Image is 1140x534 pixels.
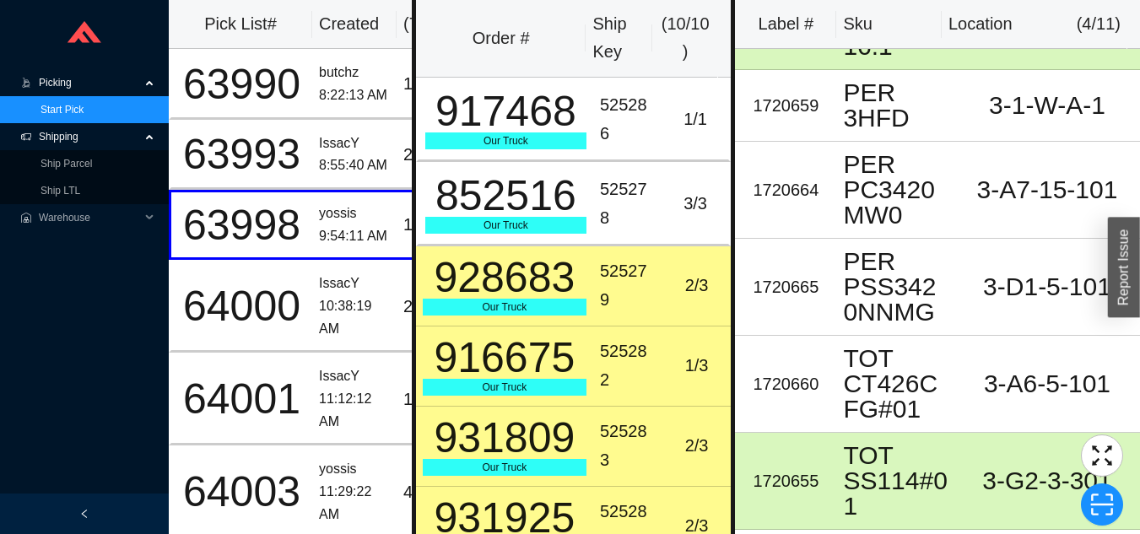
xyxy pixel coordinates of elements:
div: IssacY [319,365,390,388]
div: PER PSS3420NNMG [843,249,948,325]
div: TOT CT426CFG#01 [843,346,948,422]
div: TOT SS114#01 [843,443,948,519]
div: 1720664 [742,176,829,204]
div: Our Truck [423,299,586,316]
div: 10:38:19 AM [319,295,390,340]
div: Our Truck [425,217,586,234]
div: PER 3HFD [843,80,948,131]
div: yossis [319,202,390,225]
div: 11:12:12 AM [319,388,390,433]
div: 3 / 3 [669,190,722,218]
a: Start Pick [41,104,84,116]
span: Shipping [39,123,140,150]
div: 64003 [178,471,305,513]
div: Location [948,10,1013,38]
div: 1 / 3 [669,352,725,380]
div: 1720660 [742,370,829,398]
div: 525279 [600,257,656,314]
div: Our Truck [425,132,586,149]
div: 4 / 4 [403,478,455,506]
button: fullscreen [1081,434,1123,477]
div: 3-A7-15-101 [961,177,1133,202]
div: 2 / 2 [403,293,455,321]
div: yossis [319,458,390,481]
div: IssacY [319,272,390,295]
div: 1 / 1 [669,105,722,133]
div: 63990 [178,63,305,105]
div: 8:55:40 AM [319,154,390,177]
div: 1720665 [742,273,829,301]
div: ( 7 ) [403,10,457,38]
div: ( 4 / 11 ) [1077,10,1121,38]
div: IssacY [319,132,390,155]
div: 9:54:11 AM [319,225,390,248]
div: 1 / 1 [403,386,455,413]
a: Ship Parcel [41,158,92,170]
div: PER PC3420MW0 [843,152,948,228]
div: ( 10 / 10 ) [659,10,711,67]
div: 928683 [423,256,586,299]
div: 525278 [600,175,656,232]
div: 8:22:13 AM [319,84,390,107]
div: 3-A6-5-101 [961,371,1133,396]
span: fullscreen [1082,443,1122,468]
span: scan [1082,492,1122,517]
div: 3-1-W-A-1 [961,93,1133,118]
span: left [79,509,89,519]
span: Picking [39,69,140,96]
div: 2 / 3 [669,432,725,460]
div: 2 / 3 [669,272,725,299]
a: Ship LTL [41,185,80,197]
div: 525282 [600,337,656,394]
div: Our Truck [423,459,586,476]
div: 63998 [178,204,305,246]
div: 64001 [178,378,305,420]
div: 917468 [425,90,586,132]
div: 2 / 2 [403,141,455,169]
span: Warehouse [39,204,140,231]
div: 10 / 10 [403,211,455,239]
div: 3-G2-3-301 [961,468,1133,494]
div: Our Truck [423,379,586,396]
div: 1720655 [742,467,829,495]
button: scan [1081,483,1123,526]
div: 1 / 3 [403,70,455,98]
div: 525286 [600,91,656,148]
div: 916675 [423,337,586,379]
div: 852516 [425,175,586,217]
div: 3-D1-5-101 [961,274,1133,299]
div: 63993 [178,133,305,175]
div: 11:29:22 AM [319,481,390,526]
div: 1720659 [742,92,829,120]
div: 931809 [423,417,586,459]
div: 64000 [178,285,305,327]
div: 525283 [600,418,656,474]
div: butchz [319,62,390,84]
